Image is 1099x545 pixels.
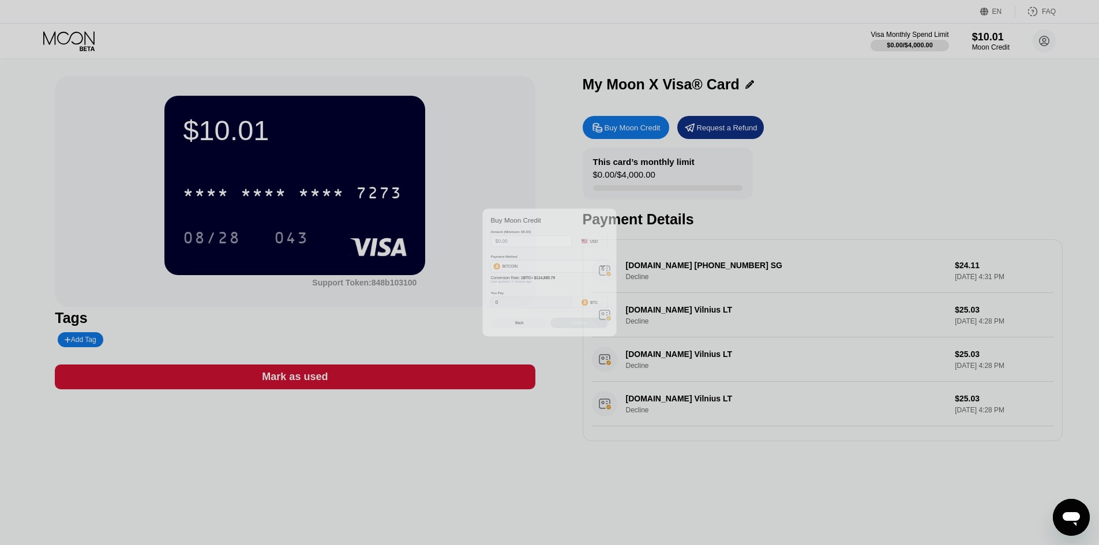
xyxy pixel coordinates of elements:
[491,275,608,280] div: Conversion Rate:
[491,291,572,295] div: You Pay
[590,239,598,244] div: USD
[491,280,608,284] div: Last updated: 2 minutes ago
[491,261,607,272] div: BITCOIN
[491,318,548,329] div: Back
[515,321,524,325] div: Back
[491,254,608,258] div: Payment Method
[496,236,567,247] input: $0.00
[1053,499,1090,536] iframe: Button to launch messaging window
[491,230,572,234] div: Amount (Minimum: $5.00)
[502,264,518,269] div: BITCOIN
[491,217,609,225] div: Buy Moon Credit
[590,300,598,305] div: BTC
[521,275,555,280] span: 1 BTC ≈ $114,885.79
